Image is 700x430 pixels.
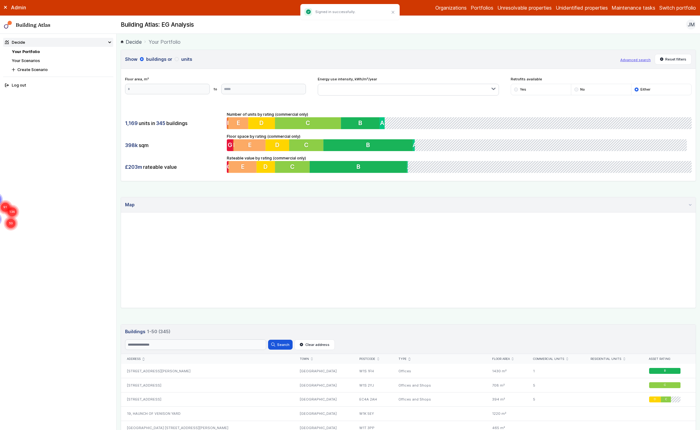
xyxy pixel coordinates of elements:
h3: Show [125,56,617,63]
div: Town [300,357,348,361]
a: Your Scenarios [12,58,40,63]
div: Offices [393,364,486,378]
span: F [227,119,231,127]
summary: Map [121,197,696,213]
a: Portfolios [471,4,493,11]
div: Commercial units [533,357,579,361]
a: [STREET_ADDRESS][PERSON_NAME][GEOGRAPHIC_DATA]W1S 1FHOffices1430 m²1B [121,364,696,378]
span: G [228,141,232,149]
div: W1S 1FH [353,364,392,378]
a: Organizations [435,4,467,11]
a: [STREET_ADDRESS][GEOGRAPHIC_DATA]W1S 2YJOffices and Shops708 m²5C [121,378,696,392]
a: 19, HAUNCH OF VENISON YARD[GEOGRAPHIC_DATA]W1K 5EY1220 m² [121,406,696,421]
span: A [407,163,411,171]
span: D [276,141,280,149]
div: 5 [527,392,585,407]
span: F [229,163,232,171]
span: D [264,163,268,171]
div: [STREET_ADDRESS] [121,392,294,407]
span: 1-50 (345) [147,328,170,335]
div: 394 m² [486,392,527,407]
span: JM [688,21,695,28]
div: Energy use intensity, kWh/m²/year [318,77,499,96]
span: Your Portfolio [149,38,181,46]
div: Number of units by rating (commercial only) [227,111,692,129]
span: G [227,119,231,127]
button: Advanced search [620,57,651,62]
button: B [310,161,407,173]
button: D [257,161,275,173]
div: Rateable value by rating (commercial only) [227,155,692,173]
div: sqm [125,139,223,151]
button: E [234,139,266,151]
button: G [227,161,228,173]
span: B [368,141,371,149]
div: W1K 5EY [353,406,392,421]
span: B [358,119,362,127]
span: D [260,119,264,127]
span: F [233,141,237,149]
button: Create Scenario [10,65,113,74]
a: Maintenance tasks [612,4,655,11]
button: Clear address [294,339,335,350]
span: A [415,141,419,149]
button: Log out [3,81,114,90]
div: [GEOGRAPHIC_DATA] [294,392,353,407]
div: [GEOGRAPHIC_DATA] [294,378,353,392]
div: 5 [527,378,585,392]
button: A [407,161,408,173]
span: B [357,163,360,171]
a: Unidentified properties [556,4,608,11]
span: C [664,383,666,387]
span: C [306,119,310,127]
h3: Buildings [125,328,692,335]
div: 1430 m² [486,364,527,378]
button: D [249,117,275,129]
button: E [229,117,249,129]
span: 1,169 [125,120,138,127]
span: E [237,119,240,127]
button: F [227,117,229,129]
div: 19, HAUNCH OF VENISON YARD [121,406,294,421]
span: E [241,163,245,171]
div: Offices and Shops [393,378,486,392]
span: C [305,141,309,149]
a: Unresolvable properties [497,4,552,11]
div: Type [398,357,480,361]
button: Reset filters [655,54,692,65]
div: Offices and Shops [393,392,486,407]
summary: Decide [3,38,114,47]
button: C [290,139,324,151]
button: B [325,139,415,151]
div: [GEOGRAPHIC_DATA] [294,406,353,421]
span: C [290,163,294,171]
button: D [266,139,290,151]
span: G [227,163,231,171]
div: [GEOGRAPHIC_DATA] [294,364,353,378]
div: Residential units [590,357,636,361]
div: W1S 2YJ [353,378,392,392]
div: Decide [5,39,25,45]
button: Search [268,340,292,350]
div: 708 m² [486,378,527,392]
button: B [341,117,379,129]
button: Switch portfolio [659,4,696,11]
div: Address [127,357,288,361]
h2: Building Atlas: EG Analysis [121,21,194,29]
button: A [379,117,385,129]
div: Postcode [359,357,386,361]
button: JM [686,20,696,29]
span: E [249,141,252,149]
a: Your Portfolio [12,49,40,54]
img: main-0bbd2752.svg [4,21,12,29]
span: 345 [156,120,165,127]
button: C [275,117,341,129]
div: units in buildings [125,117,223,129]
div: Asset rating [649,357,690,361]
div: Floor area, m² [125,77,306,94]
span: B [664,369,666,373]
a: Decide [121,38,142,46]
button: Close [389,8,397,16]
